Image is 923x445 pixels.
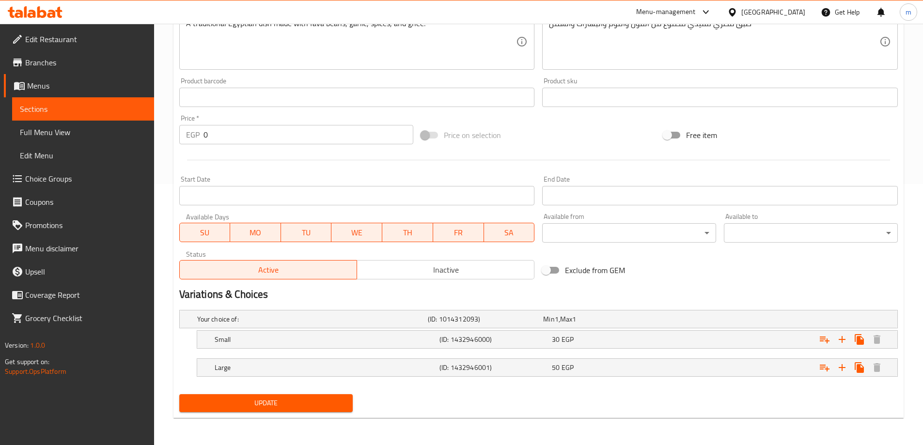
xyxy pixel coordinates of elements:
[179,260,357,279] button: Active
[5,339,29,352] span: Version:
[20,150,146,161] span: Edit Menu
[543,314,655,324] div: ,
[230,223,281,242] button: MO
[488,226,531,240] span: SA
[215,335,436,344] h5: Small
[4,167,154,190] a: Choice Groups
[25,57,146,68] span: Branches
[197,359,897,376] div: Expand
[281,223,332,242] button: TU
[868,331,886,348] button: Delete Small
[179,223,231,242] button: SU
[186,19,516,65] textarea: A traditional Egyptian dish made with fava beans, garlic, spices, and ghee.
[25,243,146,254] span: Menu disclaimer
[833,359,851,376] button: Add new choice
[357,260,534,279] button: Inactive
[335,226,378,240] span: WE
[906,7,911,17] span: m
[686,129,717,141] span: Free item
[439,363,548,372] h5: (ID: 1432946001)
[12,97,154,121] a: Sections
[542,223,716,243] div: ​
[543,313,554,325] span: Min
[542,88,898,107] input: Please enter product sku
[444,129,501,141] span: Price on selection
[197,314,424,324] h5: Your choice of:
[4,28,154,51] a: Edit Restaurant
[5,365,66,378] a: Support.OpsPlatform
[5,355,49,368] span: Get support on:
[25,266,146,277] span: Upsell
[25,196,146,208] span: Coupons
[179,88,535,107] input: Please enter product barcode
[437,226,480,240] span: FR
[20,126,146,138] span: Full Menu View
[331,223,382,242] button: WE
[549,19,879,65] textarea: طبق مصري تقليدي مصنوع من الفول والثوم والبهارات والسمن
[565,264,625,276] span: Exclude from GEM
[741,7,805,17] div: [GEOGRAPHIC_DATA]
[361,263,531,277] span: Inactive
[562,361,574,374] span: EGP
[833,331,851,348] button: Add new choice
[27,80,146,92] span: Menus
[636,6,696,18] div: Menu-management
[234,226,277,240] span: MO
[851,359,868,376] button: Clone new choice
[552,361,560,374] span: 50
[30,339,45,352] span: 1.0.0
[4,283,154,307] a: Coverage Report
[816,359,833,376] button: Add choice group
[25,312,146,324] span: Grocery Checklist
[187,397,345,409] span: Update
[868,359,886,376] button: Delete Large
[203,125,414,144] input: Please enter price
[552,333,560,346] span: 30
[4,307,154,330] a: Grocery Checklist
[816,331,833,348] button: Add choice group
[25,173,146,184] span: Choice Groups
[12,144,154,167] a: Edit Menu
[439,335,548,344] h5: (ID: 1432946000)
[572,313,576,325] span: 1
[179,287,898,302] h2: Variations & Choices
[184,263,353,277] span: Active
[184,226,227,240] span: SU
[25,289,146,301] span: Coverage Report
[4,260,154,283] a: Upsell
[555,313,559,325] span: 1
[484,223,535,242] button: SA
[20,103,146,115] span: Sections
[562,333,574,346] span: EGP
[433,223,484,242] button: FR
[4,190,154,214] a: Coupons
[197,331,897,348] div: Expand
[851,331,868,348] button: Clone new choice
[724,223,898,243] div: ​
[428,314,539,324] h5: (ID: 1014312093)
[179,394,353,412] button: Update
[180,310,897,328] div: Expand
[25,33,146,45] span: Edit Restaurant
[386,226,429,240] span: TH
[285,226,328,240] span: TU
[4,74,154,97] a: Menus
[560,313,572,325] span: Max
[4,237,154,260] a: Menu disclaimer
[4,51,154,74] a: Branches
[12,121,154,144] a: Full Menu View
[186,129,200,140] p: EGP
[25,219,146,231] span: Promotions
[382,223,433,242] button: TH
[4,214,154,237] a: Promotions
[215,363,436,372] h5: Large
